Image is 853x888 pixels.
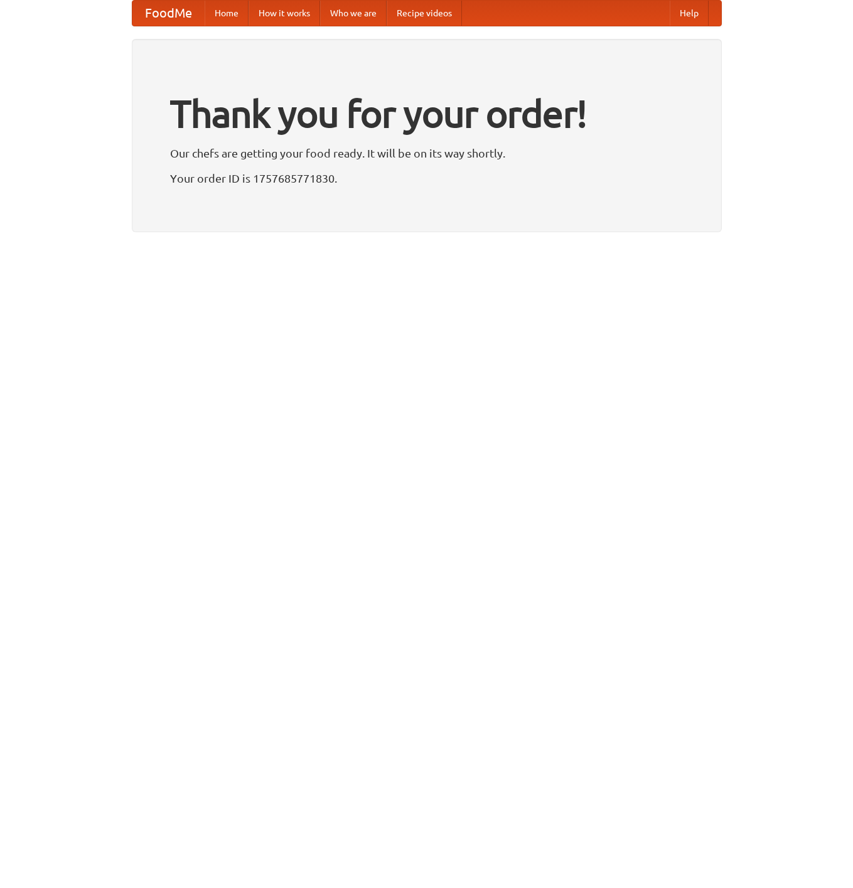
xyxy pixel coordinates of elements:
a: Who we are [320,1,387,26]
a: Home [205,1,249,26]
a: How it works [249,1,320,26]
a: Recipe videos [387,1,462,26]
p: Our chefs are getting your food ready. It will be on its way shortly. [170,144,684,163]
a: Help [670,1,709,26]
h1: Thank you for your order! [170,83,684,144]
p: Your order ID is 1757685771830. [170,169,684,188]
a: FoodMe [132,1,205,26]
